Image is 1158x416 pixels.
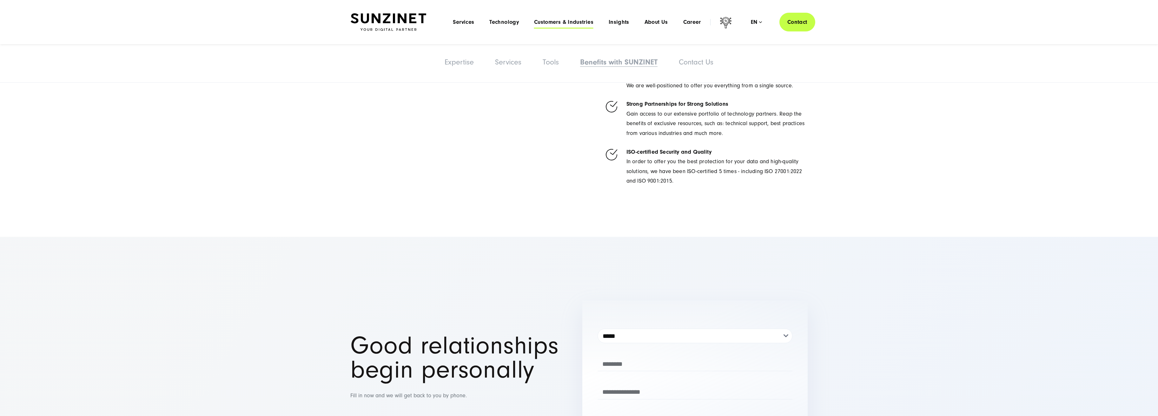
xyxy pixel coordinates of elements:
a: Insights [609,19,629,25]
a: About Us [645,19,668,25]
a: Technology [489,19,519,25]
strong: ISO-certified Security and Quality [626,149,711,155]
strong: Strong Partnerships for Strong Solutions [626,101,728,107]
a: Tools [543,58,559,66]
a: Benefits with SUNZINET [580,58,658,66]
a: Contact [779,13,815,31]
p: Fill in now and we will get back to you by phone. [351,391,576,401]
a: Career [683,19,701,25]
a: Expertise [445,58,474,66]
h1: Good relationships begin personally [351,334,576,382]
a: Contact Us [679,58,713,66]
p: Gain access to our extensive portfolio of technology partners. Reap the benefits of exclusive res... [626,99,808,138]
a: Services [453,19,474,25]
img: SUNZINET Full Service Digital Agentur [351,13,426,31]
a: Services [495,58,521,66]
p: In order to offer you the best protection for your data and high-quality solutions, we have been ... [626,147,808,186]
a: Customers & Industries [534,19,593,25]
div: en [751,19,762,25]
